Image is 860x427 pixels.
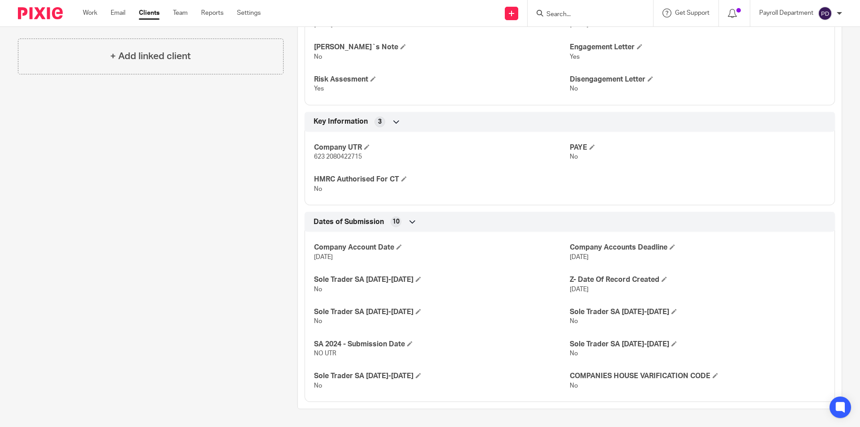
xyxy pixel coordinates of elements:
[570,350,578,357] span: No
[201,9,224,17] a: Reports
[111,9,125,17] a: Email
[570,254,589,260] span: [DATE]
[570,75,826,84] h4: Disengagement Letter
[314,286,322,293] span: No
[314,22,333,28] span: [DATE]
[570,22,589,28] span: [DATE]
[675,10,709,16] span: Get Support
[570,43,826,52] h4: Engagement Letter
[237,9,261,17] a: Settings
[110,49,191,63] h4: + Add linked client
[314,254,333,260] span: [DATE]
[139,9,159,17] a: Clients
[314,217,384,227] span: Dates of Submission
[314,54,322,60] span: No
[570,318,578,324] span: No
[570,383,578,389] span: No
[570,143,826,152] h4: PAYE
[570,54,580,60] span: Yes
[314,143,570,152] h4: Company UTR
[314,86,324,92] span: Yes
[314,186,322,192] span: No
[314,371,570,381] h4: Sole Trader SA [DATE]-[DATE]
[392,217,400,226] span: 10
[18,7,63,19] img: Pixie
[570,340,826,349] h4: Sole Trader SA [DATE]-[DATE]
[314,383,322,389] span: No
[314,318,322,324] span: No
[314,75,570,84] h4: Risk Assesment
[570,86,578,92] span: No
[314,154,362,160] span: 623 2080422715
[570,275,826,285] h4: Z- Date Of Record Created
[378,117,382,126] span: 3
[759,9,813,17] p: Payroll Department
[570,286,589,293] span: [DATE]
[314,275,570,285] h4: Sole Trader SA [DATE]-[DATE]
[818,6,832,21] img: svg%3E
[314,175,570,184] h4: HMRC Authorised For CT
[314,350,336,357] span: NO UTR
[83,9,97,17] a: Work
[173,9,188,17] a: Team
[314,307,570,317] h4: Sole Trader SA [DATE]-[DATE]
[314,243,570,252] h4: Company Account Date
[314,43,570,52] h4: [PERSON_NAME]`s Note
[570,243,826,252] h4: Company Accounts Deadline
[546,11,626,19] input: Search
[570,307,826,317] h4: Sole Trader SA [DATE]-[DATE]
[314,117,368,126] span: Key Information
[314,340,570,349] h4: SA 2024 - Submission Date
[570,371,826,381] h4: COMPANIES HOUSE VARIFICATION CODE
[570,154,578,160] span: No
